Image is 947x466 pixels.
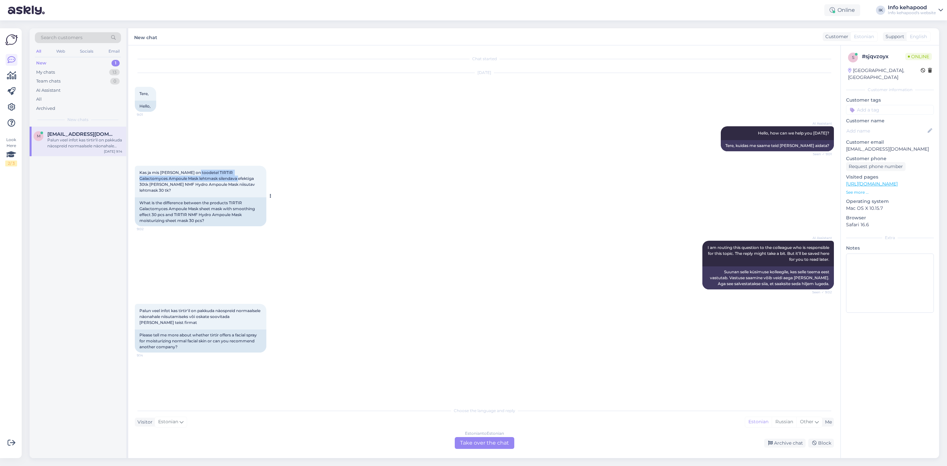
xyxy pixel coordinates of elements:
div: IK [876,6,885,15]
div: Online [824,4,860,16]
div: # sjqvzoyx [862,53,905,61]
div: Tere, kuidas me saame teid [PERSON_NAME] aidata? [721,140,834,151]
div: Russian [772,417,796,427]
span: Online [905,53,932,60]
span: Tere, [139,91,149,96]
span: Palun veel infot kas tirtir'il on pakkuda näospreid normaalsele näonahale niisutamiseks või oskat... [139,308,261,325]
div: All [35,47,42,56]
div: Choose the language and reply [135,408,834,414]
span: 9:01 [137,112,161,117]
div: Look Here [5,137,17,166]
p: Operating system [846,198,934,205]
p: Safari 16.6 [846,221,934,228]
span: Estonian [158,418,178,426]
div: Customer information [846,87,934,93]
label: New chat [134,32,157,41]
div: Hello, [135,101,156,112]
span: Other [800,419,813,425]
div: 13 [109,69,120,76]
div: Archive chat [764,439,806,448]
p: Customer phone [846,155,934,162]
div: [DATE] 9:14 [104,149,122,154]
span: m [37,134,40,138]
a: Info kehapoodInfo kehapood's website [888,5,943,15]
div: Estonian to Estonian [465,430,504,436]
span: AI Assistant [807,235,832,240]
div: My chats [36,69,55,76]
div: Info kehapood's website [888,10,936,15]
span: Seen ✓ 9:01 [807,152,832,157]
span: Kas ja mis [PERSON_NAME] on toodetel TIRTIR Galactomyces Ampoule Mask lehtmask silendava efektiga... [139,170,256,193]
div: Team chats [36,78,61,85]
div: Info kehapood [888,5,936,10]
div: Palun veel infot kas tirtir'il on pakkuda näospreid normaalsele näonahale niisutamiseks või oskat... [47,137,122,149]
div: Request phone number [846,162,906,171]
p: Mac OS X 10.15.7 [846,205,934,212]
p: Customer email [846,139,934,146]
span: AI Assistant [807,121,832,126]
div: Take over the chat [455,437,514,449]
div: [GEOGRAPHIC_DATA], [GEOGRAPHIC_DATA] [848,67,921,81]
div: 0 [110,78,120,85]
div: Socials [79,47,95,56]
span: s [852,55,854,60]
input: Add name [846,127,926,135]
div: New [36,60,46,66]
div: Estonian [745,417,772,427]
div: Block [808,439,834,448]
p: See more ... [846,189,934,195]
span: New chats [67,117,88,123]
div: Email [107,47,121,56]
span: 9:02 [137,227,161,232]
div: 2 / 3 [5,160,17,166]
span: Estonian [854,33,874,40]
span: Hello, how can we help you [DATE]? [758,131,829,135]
div: AI Assistant [36,87,61,94]
div: Chat started [135,56,834,62]
img: Askly Logo [5,34,18,46]
div: 1 [111,60,120,66]
span: English [910,33,927,40]
span: Seen ✓ 9:02 [807,290,832,295]
div: What is the difference between the products TIRTIR Galactomyces Ampoule Mask sheet mask with smoo... [135,197,266,226]
p: Customer tags [846,97,934,104]
div: [DATE] [135,70,834,76]
div: Me [822,419,832,426]
div: All [36,96,42,103]
input: Add a tag [846,105,934,115]
p: [EMAIL_ADDRESS][DOMAIN_NAME] [846,146,934,153]
div: Extra [846,235,934,241]
span: Search customers [41,34,83,41]
p: Browser [846,214,934,221]
p: Notes [846,245,934,252]
p: Visited pages [846,174,934,181]
div: Suunan selle küsimuse kolleegile, kes selle teema eest vastutab. Vastuse saamine võib veidi aega ... [702,266,834,289]
span: madli.sisask@mail.ee [47,131,116,137]
div: Visitor [135,419,153,426]
span: I am routing this question to the colleague who is responsible for this topic. The reply might ta... [708,245,830,262]
div: Web [55,47,66,56]
span: 9:14 [137,353,161,358]
div: Support [883,33,904,40]
a: [URL][DOMAIN_NAME] [846,181,898,187]
div: Please tell me more about whether tirtir offers a facial spray for moisturizing normal facial ski... [135,330,266,353]
div: Customer [823,33,848,40]
div: Archived [36,105,55,112]
p: Customer name [846,117,934,124]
